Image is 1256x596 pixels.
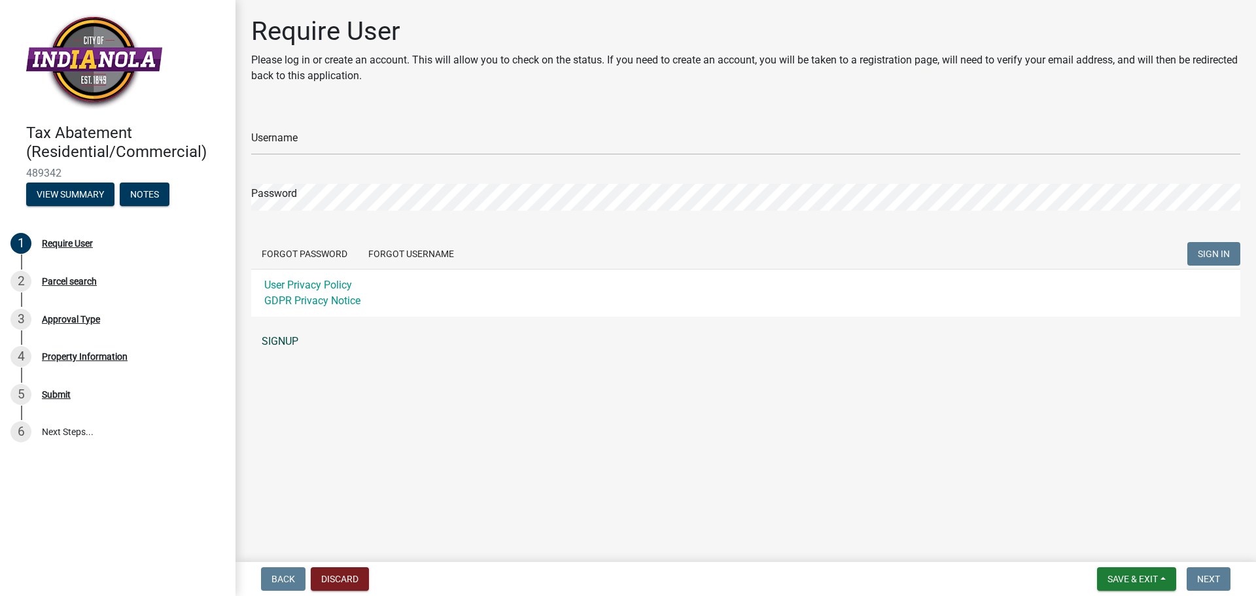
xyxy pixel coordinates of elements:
[26,183,114,206] button: View Summary
[42,390,71,399] div: Submit
[264,294,360,307] a: GDPR Privacy Notice
[42,239,93,248] div: Require User
[1097,567,1176,591] button: Save & Exit
[264,279,352,291] a: User Privacy Policy
[251,16,1240,47] h1: Require User
[10,346,31,367] div: 4
[1197,574,1220,584] span: Next
[10,309,31,330] div: 3
[1187,567,1230,591] button: Next
[358,242,464,266] button: Forgot Username
[251,242,358,266] button: Forgot Password
[26,167,209,179] span: 489342
[1187,242,1240,266] button: SIGN IN
[26,190,114,200] wm-modal-confirm: Summary
[10,384,31,405] div: 5
[1108,574,1158,584] span: Save & Exit
[1198,249,1230,259] span: SIGN IN
[10,233,31,254] div: 1
[42,352,128,361] div: Property Information
[42,315,100,324] div: Approval Type
[271,574,295,584] span: Back
[10,271,31,292] div: 2
[251,52,1240,84] p: Please log in or create an account. This will allow you to check on the status. If you need to cr...
[120,190,169,200] wm-modal-confirm: Notes
[42,277,97,286] div: Parcel search
[251,328,1240,355] a: SIGNUP
[26,124,225,162] h4: Tax Abatement (Residential/Commercial)
[26,14,162,110] img: City of Indianola, Iowa
[311,567,369,591] button: Discard
[120,183,169,206] button: Notes
[261,567,305,591] button: Back
[10,421,31,442] div: 6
